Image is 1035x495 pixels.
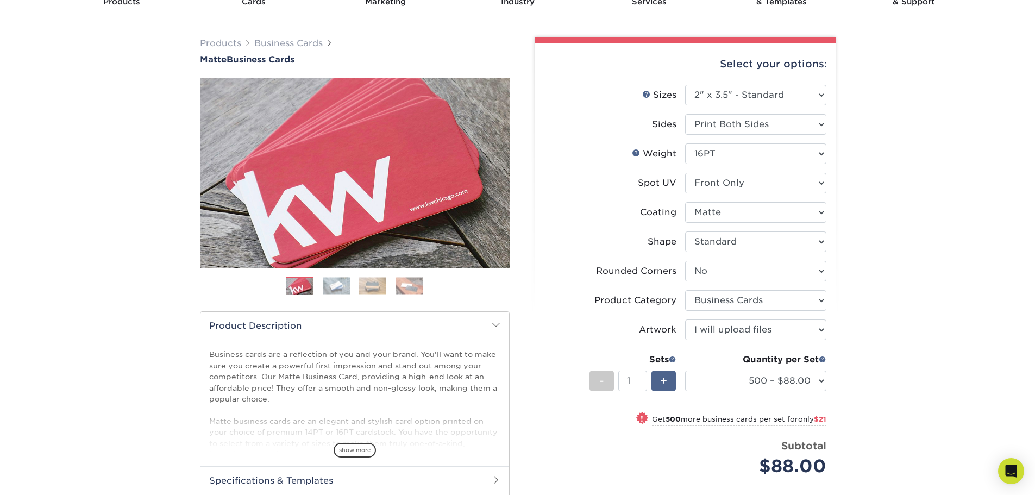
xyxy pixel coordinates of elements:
img: Business Cards 04 [396,277,423,294]
div: Sides [652,118,676,131]
div: Quantity per Set [685,353,826,366]
span: - [599,373,604,389]
div: Spot UV [638,177,676,190]
div: $88.00 [693,453,826,479]
h1: Business Cards [200,54,510,65]
h2: Product Description [200,312,509,340]
span: + [660,373,667,389]
a: MatteBusiness Cards [200,54,510,65]
div: Shape [648,235,676,248]
div: Sizes [642,89,676,102]
span: show more [334,443,376,458]
span: $21 [814,415,826,423]
img: Business Cards 02 [323,277,350,294]
h2: Specifications & Templates [200,466,509,494]
span: Matte [200,54,227,65]
div: Rounded Corners [596,265,676,278]
div: Sets [589,353,676,366]
strong: Subtotal [781,440,826,452]
span: only [798,415,826,423]
a: Business Cards [254,38,323,48]
div: Coating [640,206,676,219]
small: Get more business cards per set for [652,415,826,426]
img: Business Cards 03 [359,277,386,294]
a: Products [200,38,241,48]
div: Select your options: [543,43,827,85]
strong: 500 [666,415,681,423]
div: Weight [632,147,676,160]
span: ! [641,413,643,424]
img: Matte 01 [200,18,510,328]
div: Open Intercom Messenger [998,458,1024,484]
div: Product Category [594,294,676,307]
div: Artwork [639,323,676,336]
img: Business Cards 01 [286,273,313,300]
